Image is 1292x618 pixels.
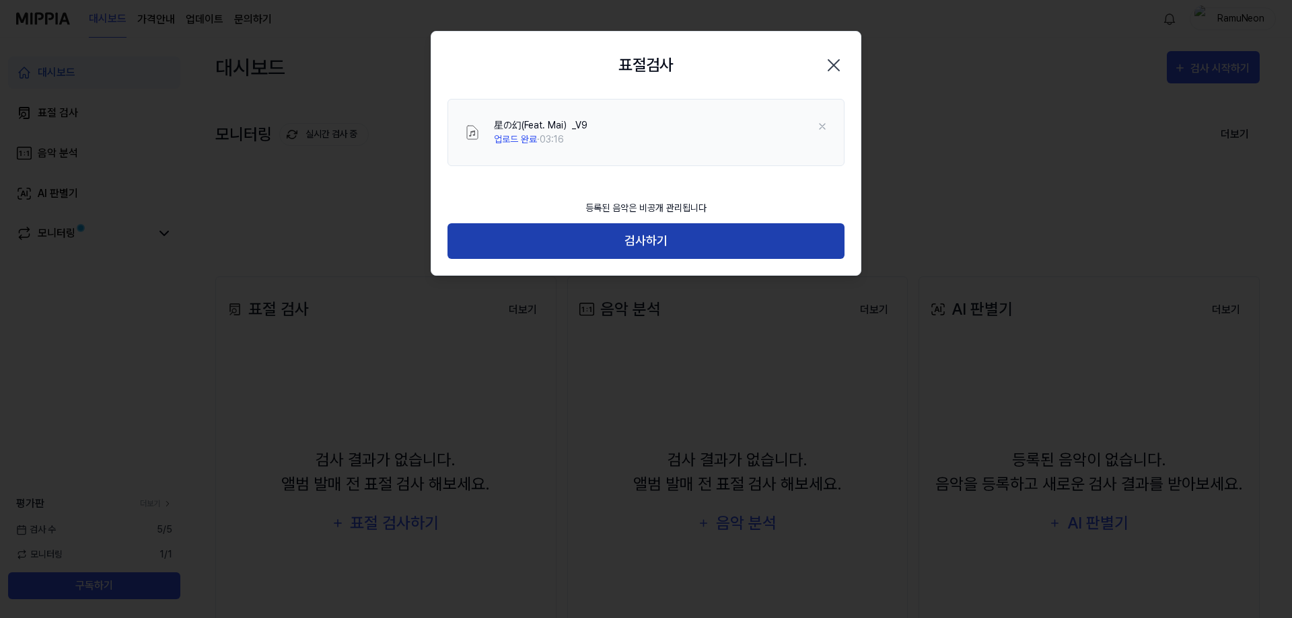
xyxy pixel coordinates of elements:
[464,124,480,141] img: File Select
[447,223,845,259] button: 검사하기
[494,132,587,147] div: · 03:16
[494,134,537,145] span: 업로드 완료
[494,118,587,132] div: 星の幻(Feat. Mai）_V9
[618,53,674,77] h2: 표절검사
[577,193,715,223] div: 등록된 음악은 비공개 관리됩니다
